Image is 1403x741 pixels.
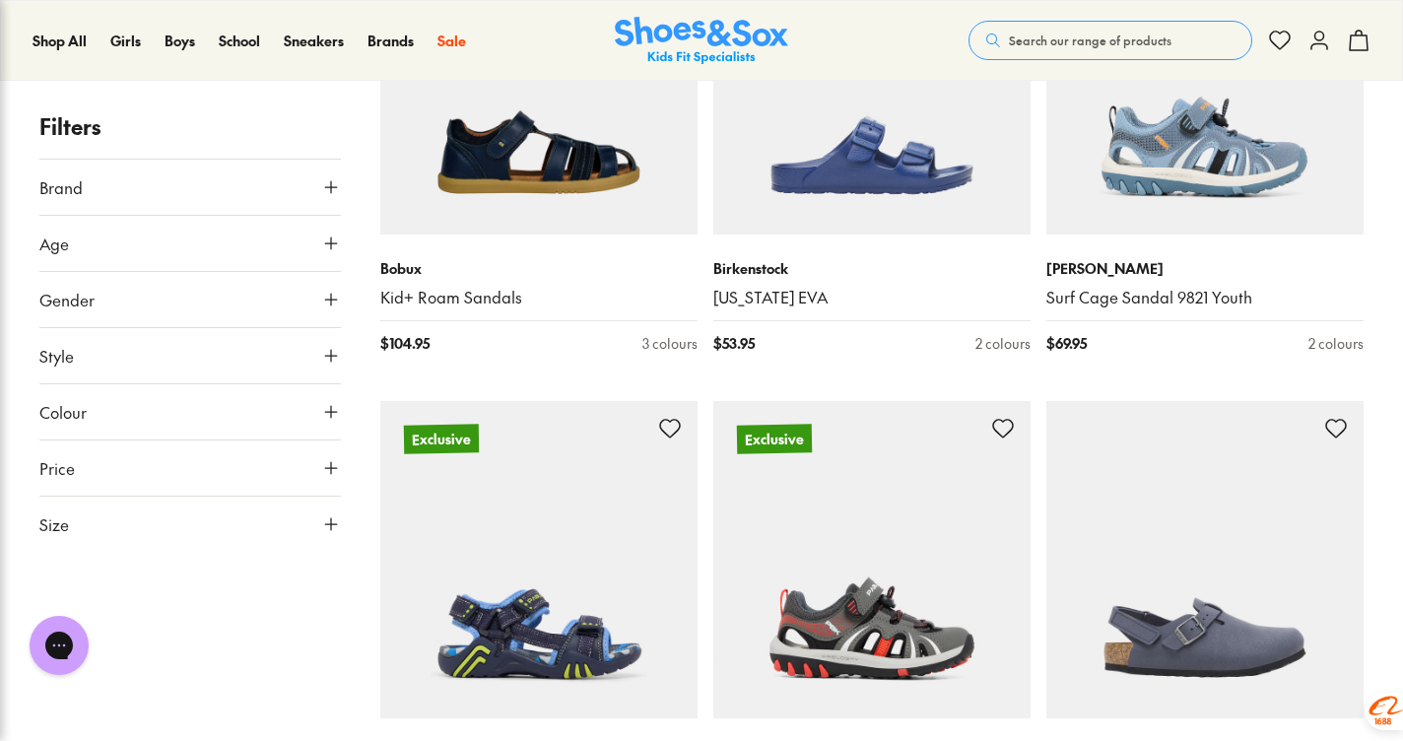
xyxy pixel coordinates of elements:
[380,258,698,279] p: Bobux
[284,31,344,50] span: Sneakers
[39,288,95,311] span: Gender
[1046,258,1364,279] p: [PERSON_NAME]
[380,287,698,308] a: Kid+ Roam Sandals
[33,31,87,50] span: Shop All
[39,344,74,368] span: Style
[380,333,430,354] span: $ 104.95
[110,31,141,51] a: Girls
[39,384,341,439] button: Colour
[975,333,1031,354] div: 2 colours
[380,401,698,718] a: Exclusive
[39,497,341,552] button: Size
[39,175,83,199] span: Brand
[713,287,1031,308] a: [US_STATE] EVA
[367,31,414,50] span: Brands
[110,31,141,50] span: Girls
[219,31,260,51] a: School
[165,31,195,51] a: Boys
[219,31,260,50] span: School
[165,31,195,50] span: Boys
[39,160,341,215] button: Brand
[404,424,479,453] p: Exclusive
[39,400,87,424] span: Colour
[39,512,69,536] span: Size
[39,328,341,383] button: Style
[713,401,1031,718] a: Exclusive
[615,17,788,65] a: Shoes & Sox
[39,440,341,496] button: Price
[1308,333,1364,354] div: 2 colours
[737,424,812,453] p: Exclusive
[39,110,341,143] p: Filters
[20,609,99,682] iframe: Gorgias live chat messenger
[39,272,341,327] button: Gender
[39,456,75,480] span: Price
[1009,32,1171,49] span: Search our range of products
[39,216,341,271] button: Age
[642,333,698,354] div: 3 colours
[33,31,87,51] a: Shop All
[615,17,788,65] img: SNS_Logo_Responsive.svg
[437,31,466,50] span: Sale
[1046,333,1087,354] span: $ 69.95
[969,21,1252,60] button: Search our range of products
[367,31,414,51] a: Brands
[437,31,466,51] a: Sale
[284,31,344,51] a: Sneakers
[39,232,69,255] span: Age
[1046,287,1364,308] a: Surf Cage Sandal 9821 Youth
[713,258,1031,279] p: Birkenstock
[713,333,755,354] span: $ 53.95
